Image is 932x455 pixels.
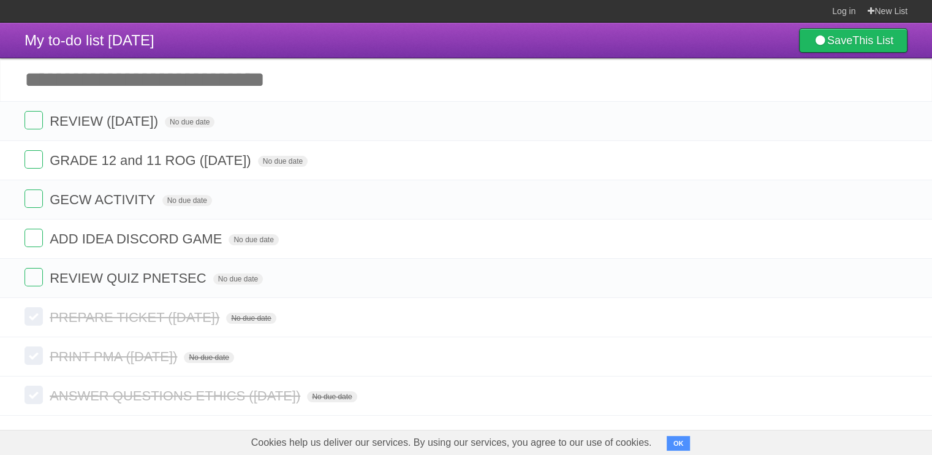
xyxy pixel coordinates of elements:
[25,307,43,326] label: Done
[50,192,158,207] span: GECW ACTIVITY
[165,117,214,128] span: No due date
[213,273,263,285] span: No due date
[239,430,664,455] span: Cookies help us deliver our services. By using our services, you agree to our use of cookies.
[50,231,225,247] span: ADD IDEA DISCORD GAME
[162,195,212,206] span: No due date
[50,153,254,168] span: GRADE 12 and 11 ROG ([DATE])
[258,156,308,167] span: No due date
[25,229,43,247] label: Done
[25,189,43,208] label: Done
[390,427,542,443] a: Show all completed tasks
[667,436,691,451] button: OK
[25,346,43,365] label: Done
[799,28,907,53] a: SaveThis List
[25,268,43,286] label: Done
[25,32,154,48] span: My to-do list [DATE]
[25,386,43,404] label: Done
[50,310,222,325] span: PREPARE TICKET ([DATE])
[25,150,43,169] label: Done
[50,388,303,403] span: ANSWER QUESTIONS ETHICS ([DATE])
[50,113,161,129] span: REVIEW ([DATE])
[25,111,43,129] label: Done
[50,270,209,286] span: REVIEW QUIZ PNETSEC
[226,313,276,324] span: No due date
[229,234,278,245] span: No due date
[50,349,180,364] span: PRINT PMA ([DATE])
[852,34,893,47] b: This List
[307,391,357,402] span: No due date
[184,352,233,363] span: No due date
